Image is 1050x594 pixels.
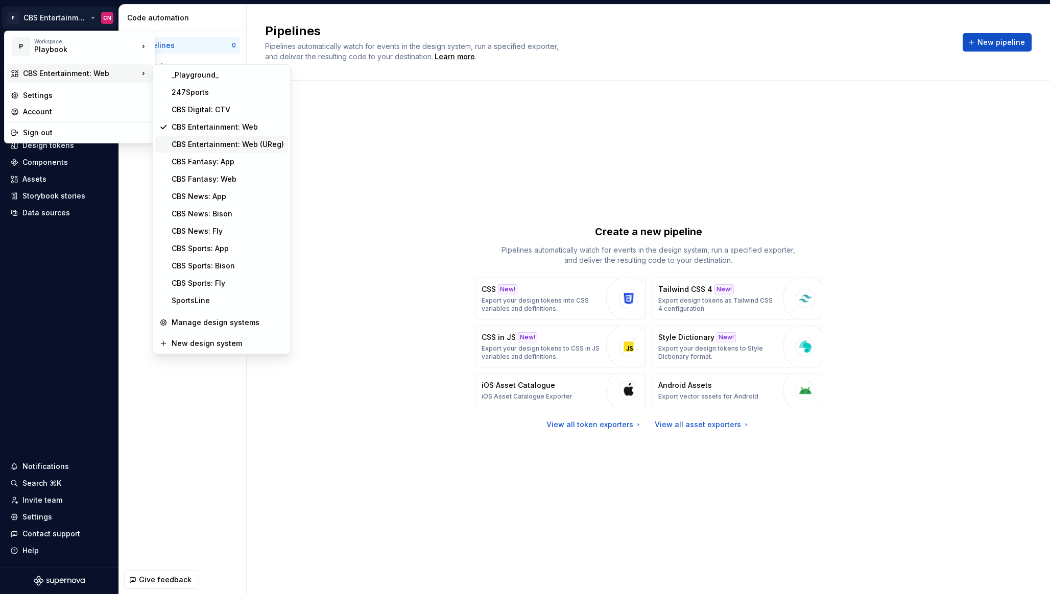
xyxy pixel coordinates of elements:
[172,261,284,271] div: CBS Sports: Bison
[23,90,149,101] div: Settings
[23,107,149,117] div: Account
[172,105,284,115] div: CBS Digital: CTV
[172,157,284,167] div: CBS Fantasy: App
[172,191,284,202] div: CBS News: App
[23,68,138,79] div: CBS Entertainment: Web
[172,338,284,349] div: New design system
[34,44,121,55] div: Playbook
[172,70,284,80] div: _Playground_
[172,209,284,219] div: CBS News: Bison
[172,278,284,288] div: CBS Sports: Fly
[172,317,284,328] div: Manage design systems
[172,243,284,254] div: CBS Sports: App
[172,295,284,306] div: SportsLine
[12,37,30,56] div: P
[34,38,138,44] div: Workspace
[172,139,284,150] div: CBS Entertainment: Web (UReg)
[172,226,284,236] div: CBS News: Fly
[172,174,284,184] div: CBS Fantasy: Web
[172,87,284,97] div: 247Sports
[23,128,149,138] div: Sign out
[172,122,284,132] div: CBS Entertainment: Web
